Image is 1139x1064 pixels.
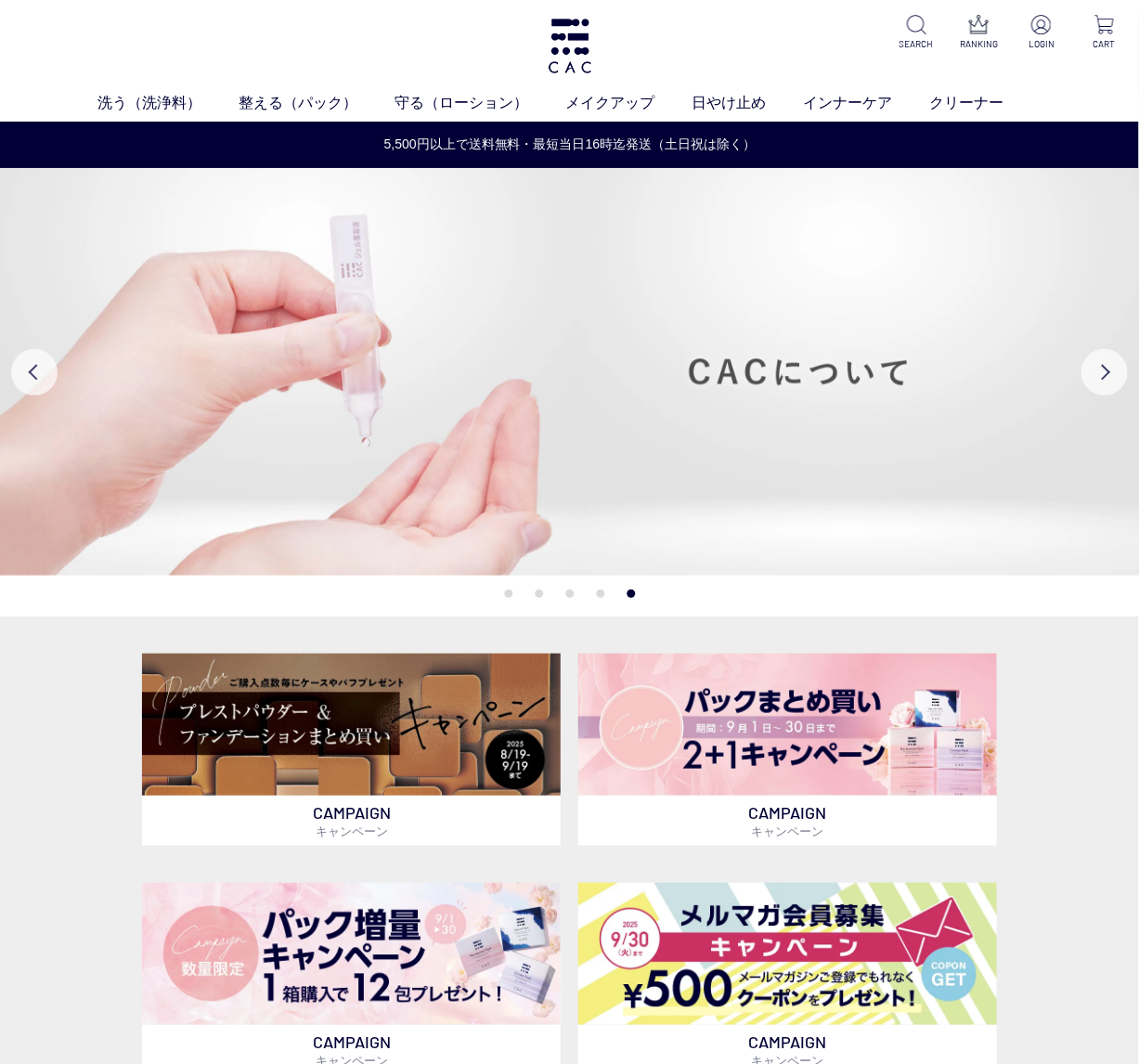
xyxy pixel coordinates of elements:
a: 5,500円以上で送料無料・最短当日16時迄発送（土日祝は除く） [1,135,1139,154]
p: LOGIN [1021,37,1061,51]
button: 2 of 5 [535,590,543,598]
a: メイクアップ [566,92,692,114]
p: SEARCH [897,37,937,51]
button: Previous [11,349,58,396]
span: キャンペーン [751,824,823,838]
button: 3 of 5 [565,590,574,598]
button: Next [1081,349,1128,396]
a: パックキャンペーン2+1 パックキャンペーン2+1 CAMPAIGNキャンペーン [578,654,997,846]
span: キャンペーン [316,824,388,838]
img: パックキャンペーン2+1 [578,654,997,796]
p: CART [1084,37,1124,51]
img: logo [546,19,594,73]
a: 洗う（洗浄料） [98,92,239,114]
button: 4 of 5 [596,590,604,598]
img: パック増量キャンペーン [142,883,561,1025]
a: 守る（ローション） [395,92,566,114]
p: CAMPAIGN [142,796,561,846]
a: CART [1084,15,1124,51]
a: 日やけ止め [692,92,804,114]
a: ベースメイクキャンペーン ベースメイクキャンペーン CAMPAIGNキャンペーン [142,654,561,846]
img: ベースメイクキャンペーン [142,654,561,796]
a: 整える（パック） [239,92,395,114]
a: LOGIN [1021,15,1061,51]
button: 5 of 5 [627,590,635,598]
a: インナーケア [804,92,930,114]
img: メルマガ会員募集 [578,883,997,1025]
a: クリーナー [930,92,1042,114]
p: CAMPAIGN [578,796,997,846]
button: 1 of 5 [504,590,512,598]
p: RANKING [959,37,999,51]
a: RANKING [959,15,999,51]
a: SEARCH [897,15,937,51]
